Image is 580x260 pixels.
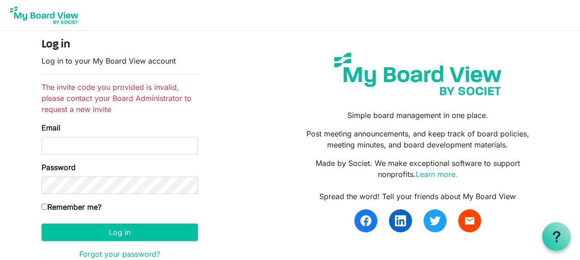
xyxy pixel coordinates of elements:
img: my-board-view-societ.svg [327,46,508,102]
p: Log in to your My Board View account [42,55,198,66]
div: Spread the word! Tell your friends about My Board View [297,191,538,202]
a: email [458,209,481,232]
p: Made by Societ. We make exceptional software to support nonprofits. [297,158,538,180]
input: Remember me? [42,204,48,210]
img: twitter.svg [430,215,441,226]
p: Post meeting announcements, and keep track of board policies, meeting minutes, and board developm... [297,128,538,150]
h4: Log in [42,38,198,52]
img: facebook.svg [360,215,371,226]
label: Email [42,122,60,133]
a: Learn more. [416,170,458,179]
span: email [464,215,475,226]
img: My Board View Logo [7,4,81,27]
label: Remember me? [42,201,102,213]
p: Simple board management in one place. [297,110,538,121]
img: linkedin.svg [395,215,406,226]
label: Password [42,162,76,173]
li: The invite code you provided is invalid, please contact your Board Administrator to request a new... [42,82,198,115]
a: Forgot your password? [79,249,160,259]
button: Log in [42,224,198,241]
